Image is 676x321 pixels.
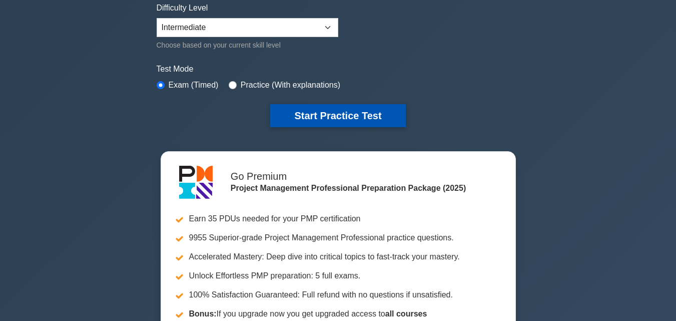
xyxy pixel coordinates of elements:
div: Choose based on your current skill level [157,39,338,51]
label: Practice (With explanations) [241,79,340,91]
label: Difficulty Level [157,2,208,14]
label: Exam (Timed) [169,79,219,91]
label: Test Mode [157,63,520,75]
button: Start Practice Test [270,104,405,127]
